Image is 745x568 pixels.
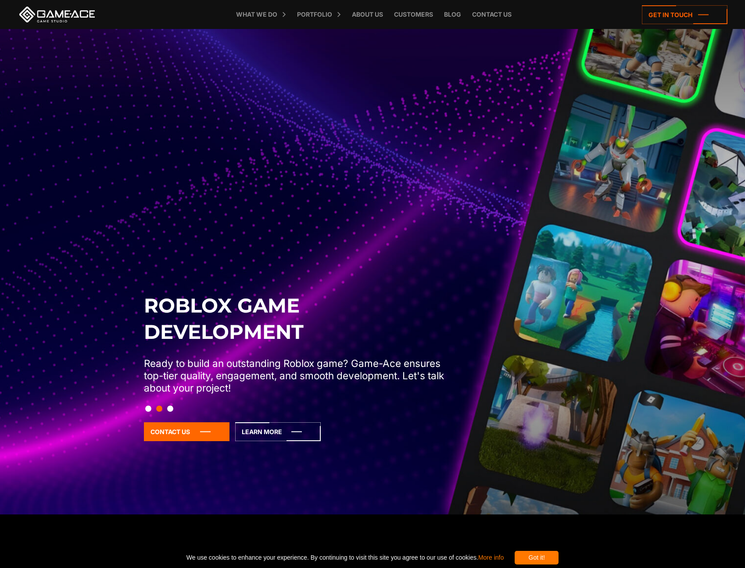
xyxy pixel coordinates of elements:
button: Slide 1 [145,401,151,416]
button: Slide 3 [167,401,173,416]
h2: Roblox Game Development [144,292,450,345]
a: Contact Us [144,422,229,441]
a: More info [478,554,504,561]
span: We use cookies to enhance your experience. By continuing to visit this site you agree to our use ... [186,551,504,564]
div: Got it! [515,551,559,564]
a: Learn More [235,422,321,441]
p: Ready to build an outstanding Roblox game? Game-Ace ensures top-tier quality, engagement, and smo... [144,357,450,394]
a: Get in touch [642,5,727,24]
button: Slide 2 [156,401,162,416]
